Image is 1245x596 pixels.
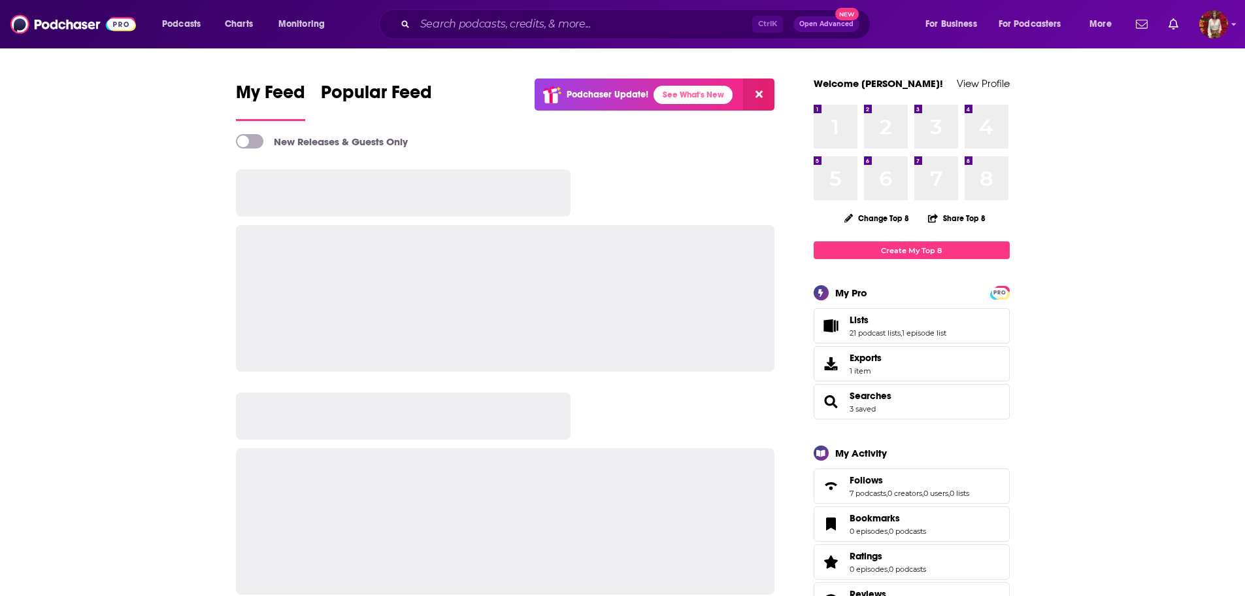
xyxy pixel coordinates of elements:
[850,352,882,364] span: Exports
[321,81,432,111] span: Popular Feed
[889,527,926,536] a: 0 podcasts
[814,346,1010,381] a: Exports
[950,489,969,498] a: 0 lists
[850,474,883,486] span: Follows
[850,390,891,402] a: Searches
[835,447,887,459] div: My Activity
[654,86,733,104] a: See What's New
[1199,10,1228,39] span: Logged in as laurendelguidice
[236,134,408,149] a: New Releases & Guests Only
[888,527,889,536] span: ,
[818,553,844,571] a: Ratings
[922,489,923,498] span: ,
[850,314,946,326] a: Lists
[850,314,869,326] span: Lists
[886,489,888,498] span: ,
[236,81,305,111] span: My Feed
[835,8,859,20] span: New
[1131,13,1153,35] a: Show notifications dropdown
[225,15,253,33] span: Charts
[901,328,902,338] span: ,
[10,12,136,37] img: Podchaser - Follow, Share and Rate Podcasts
[391,9,883,39] div: Search podcasts, credits, & more...
[278,15,325,33] span: Monitoring
[814,544,1010,580] span: Ratings
[990,14,1080,35] button: open menu
[850,527,888,536] a: 0 episodes
[814,77,943,90] a: Welcome [PERSON_NAME]!
[269,14,342,35] button: open menu
[1163,13,1184,35] a: Show notifications dropdown
[814,241,1010,259] a: Create My Top 8
[153,14,218,35] button: open menu
[799,21,854,27] span: Open Advanced
[415,14,752,35] input: Search podcasts, credits, & more...
[992,287,1008,297] a: PRO
[850,512,926,524] a: Bookmarks
[793,16,859,32] button: Open AdvancedNew
[927,205,986,231] button: Share Top 8
[992,288,1008,298] span: PRO
[818,515,844,533] a: Bookmarks
[850,474,969,486] a: Follows
[889,565,926,574] a: 0 podcasts
[957,77,1010,90] a: View Profile
[999,15,1061,33] span: For Podcasters
[850,489,886,498] a: 7 podcasts
[923,489,948,498] a: 0 users
[835,287,867,299] div: My Pro
[888,489,922,498] a: 0 creators
[1199,10,1228,39] img: User Profile
[1089,15,1112,33] span: More
[818,477,844,495] a: Follows
[850,366,882,376] span: 1 item
[888,565,889,574] span: ,
[850,550,882,562] span: Ratings
[850,328,901,338] a: 21 podcast lists
[814,308,1010,343] span: Lists
[162,15,201,33] span: Podcasts
[216,14,261,35] a: Charts
[837,210,918,226] button: Change Top 8
[752,16,783,33] span: Ctrl K
[948,489,950,498] span: ,
[850,512,900,524] span: Bookmarks
[814,468,1010,504] span: Follows
[850,550,926,562] a: Ratings
[850,404,876,413] a: 3 saved
[321,81,432,121] a: Popular Feed
[850,565,888,574] a: 0 episodes
[925,15,977,33] span: For Business
[818,317,844,335] a: Lists
[916,14,993,35] button: open menu
[818,355,844,373] span: Exports
[814,506,1010,542] span: Bookmarks
[236,81,305,121] a: My Feed
[567,89,648,100] p: Podchaser Update!
[1199,10,1228,39] button: Show profile menu
[902,328,946,338] a: 1 episode list
[814,384,1010,419] span: Searches
[818,393,844,411] a: Searches
[1080,14,1128,35] button: open menu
